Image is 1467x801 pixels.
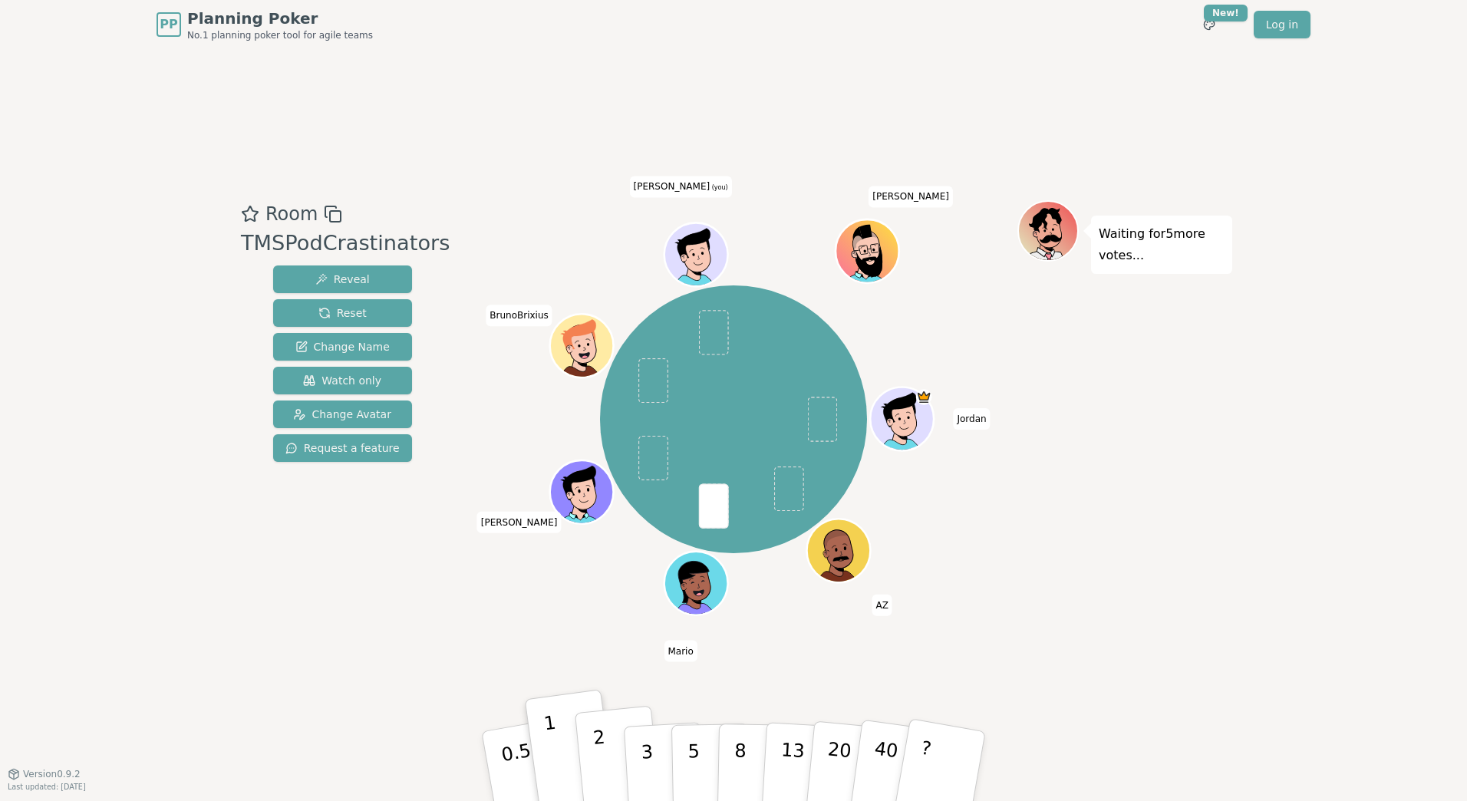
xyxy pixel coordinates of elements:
button: Add as favourite [241,200,259,228]
div: TMSPodCrastinators [241,228,450,259]
span: Click to change your name [869,186,953,208]
span: Reveal [315,272,370,287]
span: Planning Poker [187,8,373,29]
button: New! [1195,11,1223,38]
a: Log in [1254,11,1310,38]
span: Jordan is the host [916,389,932,405]
span: Change Name [295,339,390,354]
span: Click to change your name [664,641,697,662]
span: Change Avatar [293,407,391,422]
a: PPPlanning PokerNo.1 planning poker tool for agile teams [157,8,373,41]
span: Click to change your name [872,595,892,616]
span: Version 0.9.2 [23,768,81,780]
button: Reset [273,299,412,327]
span: Click to change your name [630,176,732,198]
span: No.1 planning poker tool for agile teams [187,29,373,41]
span: Click to change your name [486,305,552,327]
span: Click to change your name [953,408,990,430]
button: Click to change your avatar [666,225,726,285]
span: Watch only [303,373,381,388]
span: Request a feature [285,440,400,456]
button: Version0.9.2 [8,768,81,780]
button: Reveal [273,265,412,293]
span: Room [265,200,318,228]
span: PP [160,15,177,34]
button: Watch only [273,367,412,394]
p: 1 [542,712,565,796]
div: New! [1204,5,1248,21]
span: Reset [318,305,367,321]
p: Waiting for 5 more votes... [1099,223,1225,266]
button: Request a feature [273,434,412,462]
button: Change Avatar [273,400,412,428]
button: Change Name [273,333,412,361]
span: (you) [710,185,728,192]
span: Last updated: [DATE] [8,783,86,791]
span: Click to change your name [477,512,562,533]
